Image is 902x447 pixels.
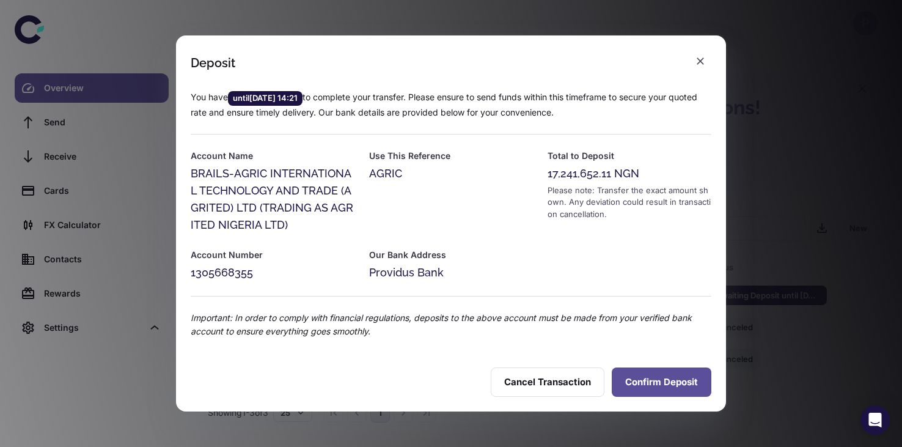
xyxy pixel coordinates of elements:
[191,248,354,262] h6: Account Number
[191,91,711,119] p: You have to complete your transfer. Please ensure to send funds within this timeframe to secure y...
[491,368,604,397] button: Cancel Transaction
[548,185,711,221] div: Please note: Transfer the exact amount shown. Any deviation could result in transaction cancellat...
[548,165,711,182] div: 17,241,652.11 NGN
[612,368,711,397] button: Confirm Deposit
[369,165,533,182] div: AGRIC
[369,264,533,281] div: Providus Bank
[228,92,302,104] span: until [DATE] 14:21
[548,149,711,163] h6: Total to Deposit
[191,56,235,70] div: Deposit
[369,248,533,262] h6: Our Bank Address
[369,149,533,163] h6: Use This Reference
[191,264,354,281] div: 1305668355
[191,165,354,234] div: BRAILS-AGRIC INTERNATIONAL TECHNOLOGY AND TRADE (AGRITED) LTD (TRADING AS AGRITED NIGERIA LTD)
[860,405,890,435] div: Open Intercom Messenger
[191,149,354,163] h6: Account Name
[191,311,711,338] p: Important: In order to comply with financial regulations, deposits to the above account must be m...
